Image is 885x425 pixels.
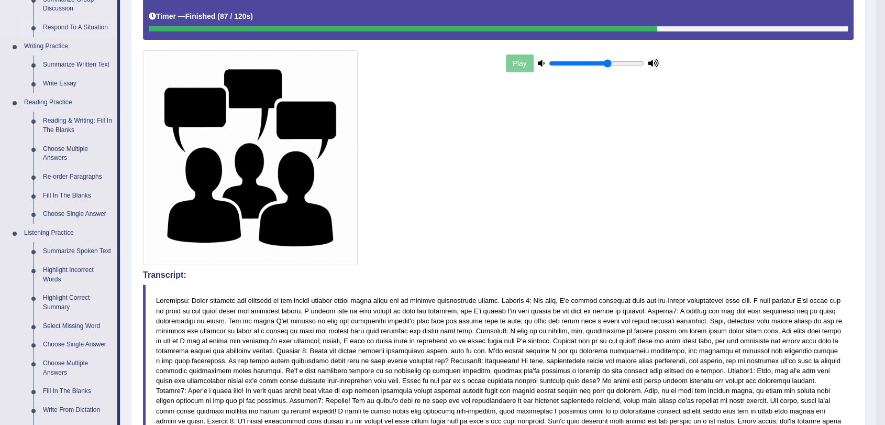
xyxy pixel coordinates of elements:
a: Fill In The Blanks [38,382,117,401]
a: Write Essay [38,74,117,93]
a: Reading Practice [19,93,117,112]
a: Select Missing Word [38,317,117,336]
b: ) [250,12,253,20]
a: Fill In The Blanks [38,187,117,205]
a: Re-order Paragraphs [38,168,117,187]
b: Finished [185,12,216,20]
a: Write From Dictation [38,401,117,420]
a: Summarize Spoken Text [38,242,117,261]
a: Reading & Writing: Fill In The Blanks [38,112,117,139]
b: ( [217,12,220,20]
a: Writing Practice [19,37,117,56]
a: Choose Single Answer [38,205,117,224]
a: Summarize Written Text [38,56,117,74]
a: Highlight Incorrect Words [38,261,117,289]
b: 87 / 120s [220,12,250,20]
a: Choose Multiple Answers [38,354,117,382]
a: Choose Multiple Answers [38,140,117,168]
a: Choose Single Answer [38,335,117,354]
h5: Timer — [149,13,253,20]
a: Highlight Correct Summary [38,289,117,317]
a: Respond To A Situation [38,18,117,37]
h4: Transcript: [143,270,854,280]
a: Listening Practice [19,224,117,243]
